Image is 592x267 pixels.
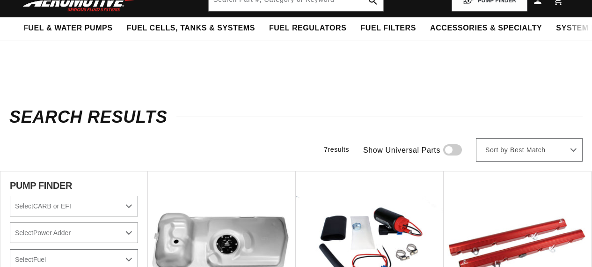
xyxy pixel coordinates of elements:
[269,23,346,33] span: Fuel Regulators
[9,110,583,125] h2: Search Results
[476,138,583,162] select: Sort by
[363,144,440,156] span: Show Universal Parts
[23,23,113,33] span: Fuel & Water Pumps
[127,23,255,33] span: Fuel Cells, Tanks & Systems
[423,17,549,39] summary: Accessories & Specialty
[485,146,508,155] span: Sort by
[10,222,138,243] select: Power Adder
[16,17,120,39] summary: Fuel & Water Pumps
[353,17,423,39] summary: Fuel Filters
[324,146,349,153] span: 7 results
[10,196,138,216] select: CARB or EFI
[120,17,262,39] summary: Fuel Cells, Tanks & Systems
[360,23,416,33] span: Fuel Filters
[430,23,542,33] span: Accessories & Specialty
[262,17,353,39] summary: Fuel Regulators
[10,181,72,190] span: PUMP FINDER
